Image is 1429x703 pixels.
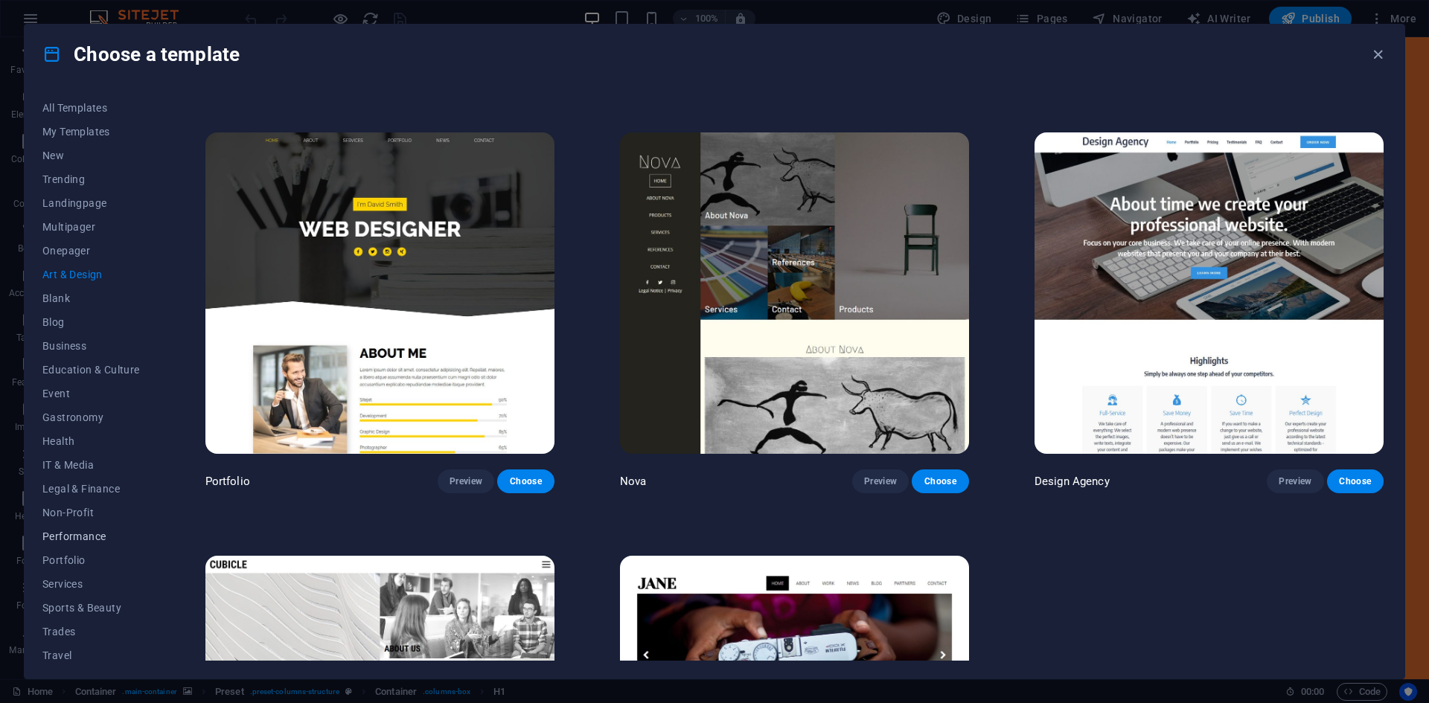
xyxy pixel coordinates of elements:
[42,364,140,376] span: Education & Culture
[42,144,140,167] button: New
[42,191,140,215] button: Landingpage
[450,475,482,487] span: Preview
[42,453,140,477] button: IT & Media
[42,173,140,185] span: Trending
[42,316,140,328] span: Blog
[42,286,140,310] button: Blank
[42,626,140,638] span: Trades
[42,96,140,120] button: All Templates
[42,405,140,429] button: Gastronomy
[42,643,140,667] button: Travel
[42,554,140,566] span: Portfolio
[42,102,140,114] span: All Templates
[1327,469,1384,493] button: Choose
[42,572,140,596] button: Services
[1267,469,1323,493] button: Preview
[42,524,140,548] button: Performance
[42,245,140,257] span: Onepager
[42,310,140,334] button: Blog
[509,475,542,487] span: Choose
[42,620,140,643] button: Trades
[42,388,140,399] span: Event
[42,483,140,495] span: Legal & Finance
[42,501,140,524] button: Non-Profit
[42,263,140,286] button: Art & Design
[42,358,140,382] button: Education & Culture
[42,477,140,501] button: Legal & Finance
[620,474,647,489] p: Nova
[42,340,140,352] span: Business
[1279,475,1311,487] span: Preview
[1035,132,1384,454] img: Design Agency
[42,120,140,144] button: My Templates
[852,469,909,493] button: Preview
[42,507,140,519] span: Non-Profit
[42,239,140,263] button: Onepager
[42,596,140,620] button: Sports & Beauty
[497,469,554,493] button: Choose
[1035,474,1110,489] p: Design Agency
[42,334,140,358] button: Business
[42,411,140,423] span: Gastronomy
[42,382,140,405] button: Event
[42,530,140,542] span: Performance
[42,215,140,239] button: Multipager
[438,469,494,493] button: Preview
[42,578,140,590] span: Services
[42,429,140,453] button: Health
[924,475,956,487] span: Choose
[42,602,140,614] span: Sports & Beauty
[205,132,554,454] img: Portfolio
[42,150,140,161] span: New
[42,167,140,191] button: Trending
[42,292,140,304] span: Blank
[42,548,140,572] button: Portfolio
[864,475,897,487] span: Preview
[42,221,140,233] span: Multipager
[42,435,140,447] span: Health
[42,459,140,471] span: IT & Media
[42,269,140,280] span: Art & Design
[42,126,140,138] span: My Templates
[42,197,140,209] span: Landingpage
[205,474,250,489] p: Portfolio
[620,132,969,454] img: Nova
[42,42,240,66] h4: Choose a template
[1339,475,1372,487] span: Choose
[42,649,140,661] span: Travel
[912,469,968,493] button: Choose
